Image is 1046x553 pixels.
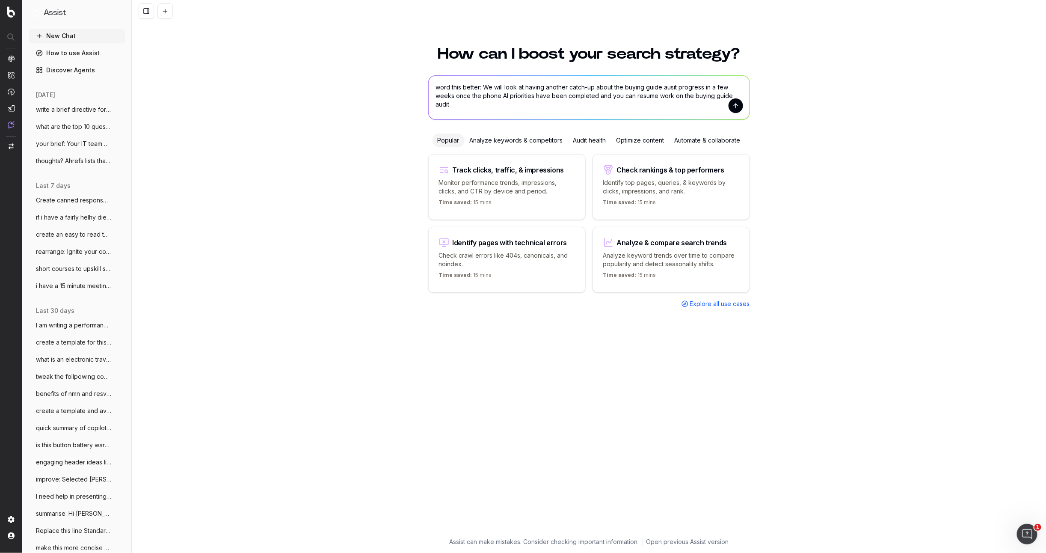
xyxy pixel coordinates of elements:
span: Time saved: [439,199,472,205]
button: create a template for this header for ou [29,336,125,349]
span: create a template and average character [36,407,111,415]
span: Explore all use cases [690,300,750,308]
button: tweak the follpowing content to reflect [29,370,125,384]
p: 15 mins [603,272,656,282]
button: benefits of nmn and resveratrol for 53 y [29,387,125,401]
button: what are the top 10 questions that shoul [29,120,125,134]
span: Time saved: [439,272,472,278]
span: [DATE] [36,91,55,99]
span: create a template for this header for ou [36,338,111,347]
img: Switch project [9,143,14,149]
span: benefits of nmn and resveratrol for 53 y [36,389,111,398]
span: short courses to upskill seo contnrt wri [36,265,111,273]
span: your brief: Your IT team have limited ce [36,140,111,148]
span: Time saved: [603,199,637,205]
div: Popular [433,134,465,147]
img: My account [8,532,15,539]
button: summarise: Hi [PERSON_NAME], Interesting feedba [29,507,125,520]
span: Create canned response to customers/stor [36,196,111,205]
button: I am writing a performance review and po [29,318,125,332]
button: Create canned response to customers/stor [29,193,125,207]
span: i have a 15 minute meeting with a petula [36,282,111,290]
button: thoughts? Ahrefs lists that all non-bran [29,154,125,168]
p: Identify top pages, queries, & keywords by clicks, impressions, and rank. [603,178,739,196]
a: How to use Assist [29,46,125,60]
div: Identify pages with technical errors [453,239,567,246]
div: Audit health [568,134,611,147]
span: make this more concise and clear: Hi Mar [36,544,111,552]
span: tweak the follpowing content to reflect [36,372,111,381]
p: Analyze keyword trends over time to compare popularity and detect seasonality shifts. [603,251,739,268]
img: Botify logo [7,6,15,18]
div: Track clicks, traffic, & impressions [453,166,564,173]
span: last 7 days [36,181,71,190]
span: is this button battery warning in line w [36,441,111,449]
span: last 30 days [36,306,74,315]
p: Monitor performance trends, impressions, clicks, and CTR by device and period. [439,178,575,196]
button: your brief: Your IT team have limited ce [29,137,125,151]
button: if i have a fairly helhy diet is one act [29,211,125,224]
button: rearrange: Ignite your cooking potential [29,245,125,259]
span: if i have a fairly helhy diet is one act [36,213,111,222]
p: 15 mins [439,199,492,209]
img: Analytics [8,55,15,62]
img: Studio [8,105,15,112]
span: rearrange: Ignite your cooking potential [36,247,111,256]
iframe: Intercom live chat [1017,524,1037,544]
span: engaging header ideas like this: Discove [36,458,111,467]
a: Open previous Assist version [646,538,729,546]
button: short courses to upskill seo contnrt wri [29,262,125,276]
img: Intelligence [8,71,15,79]
div: Check rankings & top performers [617,166,725,173]
button: i have a 15 minute meeting with a petula [29,279,125,293]
span: Replace this line Standard delivery is a [36,526,111,535]
button: I need help in presenting the issues I a [29,490,125,503]
div: Analyze & compare search trends [617,239,727,246]
button: improve: Selected [PERSON_NAME] stores a [29,473,125,486]
span: 1 [1034,524,1041,531]
span: create an easy to read table that outlin [36,230,111,239]
div: Automate & collaborate [670,134,746,147]
span: what is an electronic travel authority E [36,355,111,364]
span: write a brief directive for a staff memb [36,105,111,114]
div: Analyze keywords & competitors [465,134,568,147]
button: Replace this line Standard delivery is a [29,524,125,538]
p: 15 mins [439,272,492,282]
img: Activation [8,88,15,95]
h1: Assist [44,7,66,19]
span: I need help in presenting the issues I a [36,492,111,501]
button: Assist [33,7,121,19]
button: New Chat [29,29,125,43]
img: Assist [8,121,15,128]
h1: How can I boost your search strategy? [428,46,750,62]
span: thoughts? Ahrefs lists that all non-bran [36,157,111,165]
img: Assist [33,9,40,17]
button: is this button battery warning in line w [29,438,125,452]
button: quick summary of copilot create an agent [29,421,125,435]
img: Setting [8,516,15,523]
div: Optimize content [611,134,670,147]
p: 15 mins [603,199,656,209]
span: improve: Selected [PERSON_NAME] stores a [36,475,111,484]
a: Discover Agents [29,63,125,77]
button: what is an electronic travel authority E [29,353,125,366]
button: create an easy to read table that outlin [29,228,125,241]
p: Assist can make mistakes. Consider checking important information. [449,538,639,546]
a: Explore all use cases [682,300,750,308]
button: engaging header ideas like this: Discove [29,455,125,469]
p: Check crawl errors like 404s, canonicals, and noindex. [439,251,575,268]
span: Time saved: [603,272,637,278]
button: create a template and average character [29,404,125,418]
span: quick summary of copilot create an agent [36,424,111,432]
span: I am writing a performance review and po [36,321,111,330]
span: summarise: Hi [PERSON_NAME], Interesting feedba [36,509,111,518]
button: write a brief directive for a staff memb [29,103,125,116]
span: what are the top 10 questions that shoul [36,122,111,131]
textarea: word this better: We will look at having another catch-up about the buying guide ausit progress i... [429,76,750,119]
